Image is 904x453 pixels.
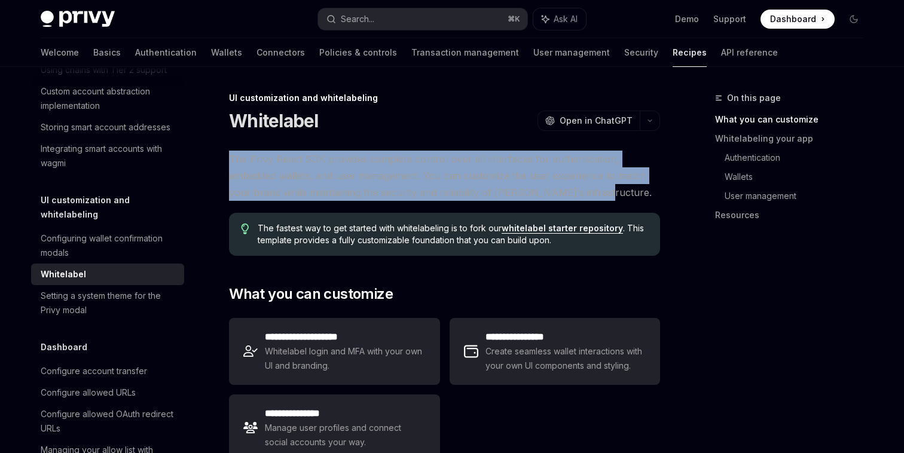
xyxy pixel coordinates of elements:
[675,13,699,25] a: Demo
[554,13,578,25] span: Ask AI
[41,385,136,400] div: Configure allowed URLs
[31,285,184,321] a: Setting a system theme for the Privy modal
[265,344,425,373] span: Whitelabel login and MFA with your own UI and branding.
[721,38,778,67] a: API reference
[41,407,177,436] div: Configure allowed OAuth redirect URLs
[844,10,863,29] button: Toggle dark mode
[241,224,249,234] svg: Tip
[319,38,397,67] a: Policies & controls
[41,84,177,113] div: Custom account abstraction implementation
[715,110,873,129] a: What you can customize
[41,142,177,170] div: Integrating smart accounts with wagmi
[537,111,640,131] button: Open in ChatGPT
[41,11,115,27] img: dark logo
[93,38,121,67] a: Basics
[761,10,835,29] a: Dashboard
[41,340,87,354] h5: Dashboard
[411,38,519,67] a: Transaction management
[673,38,707,67] a: Recipes
[560,115,633,127] span: Open in ChatGPT
[31,403,184,439] a: Configure allowed OAuth redirect URLs
[31,228,184,264] a: Configuring wallet confirmation modals
[258,222,648,246] span: The fastest way to get started with whitelabeling is to fork our . This template provides a fully...
[229,151,660,201] span: The Privy React SDK provides complete control over all interfaces for authentication, embedded wa...
[229,110,319,131] h1: Whitelabel
[211,38,242,67] a: Wallets
[318,8,527,30] button: Search...⌘K
[715,206,873,225] a: Resources
[41,193,184,222] h5: UI customization and whitelabeling
[31,360,184,382] a: Configure account transfer
[41,267,86,281] div: Whitelabel
[715,129,873,148] a: Whitelabeling your app
[624,38,658,67] a: Security
[341,12,374,26] div: Search...
[31,264,184,285] a: Whitelabel
[725,148,873,167] a: Authentication
[41,289,177,317] div: Setting a system theme for the Privy modal
[485,344,646,373] span: Create seamless wallet interactions with your own UI components and styling.
[533,38,610,67] a: User management
[770,13,816,25] span: Dashboard
[508,14,520,24] span: ⌘ K
[533,8,586,30] button: Ask AI
[31,138,184,174] a: Integrating smart accounts with wagmi
[41,120,170,134] div: Storing smart account addresses
[229,92,660,104] div: UI customization and whitelabeling
[135,38,197,67] a: Authentication
[502,223,623,234] a: whitelabel starter repository
[41,231,177,260] div: Configuring wallet confirmation modals
[256,38,305,67] a: Connectors
[31,117,184,138] a: Storing smart account addresses
[713,13,746,25] a: Support
[725,186,873,206] a: User management
[41,38,79,67] a: Welcome
[265,421,425,449] span: Manage user profiles and connect social accounts your way.
[41,364,147,378] div: Configure account transfer
[725,167,873,186] a: Wallets
[727,91,781,105] span: On this page
[31,382,184,403] a: Configure allowed URLs
[31,81,184,117] a: Custom account abstraction implementation
[450,318,660,385] a: **** **** **** *Create seamless wallet interactions with your own UI components and styling.
[229,284,393,304] span: What you can customize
